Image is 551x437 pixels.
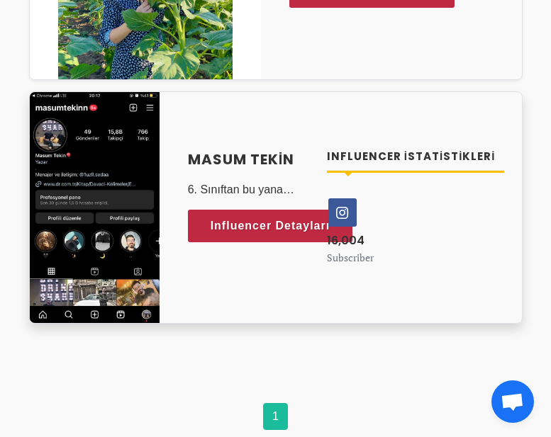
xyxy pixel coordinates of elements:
[327,149,505,165] h4: Influencer İstatistikleri
[263,403,288,430] a: 1
[491,380,534,423] a: Açık sohbet
[188,181,310,198] p: 6. Sınıftan bu yana yazar/şair yoluna koyulan [PERSON_NAME] yazar [PERSON_NAME] 4 antoloji kitabı...
[188,149,310,170] a: Masum Tekin
[327,251,374,264] small: Subscriber
[211,215,330,237] span: Influencer Detayları
[327,232,364,249] span: 16,004
[188,210,353,242] a: Influencer Detayları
